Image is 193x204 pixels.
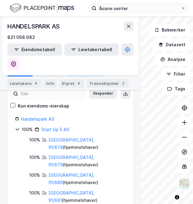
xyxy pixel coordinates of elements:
[10,3,74,13] img: logo.f888ab2527a4732fd821a326f86c7f29.svg
[18,89,85,98] input: Søk
[7,34,35,41] div: 821 058 082
[21,116,54,122] a: Handelspark AS
[7,21,61,31] div: HANDELSPARK AS
[29,136,40,144] div: 100%
[48,137,94,150] a: [GEOGRAPHIC_DATA], 91/678
[22,126,33,133] div: 100%
[48,172,126,186] div: ( hjemmelshaver )
[161,68,191,80] button: Filter
[162,175,193,204] div: Kontrollprogram for chat
[33,80,39,86] div: 4
[44,79,57,88] div: Info
[149,24,191,36] button: Bokmerker
[29,172,40,179] div: 100%
[87,79,129,88] div: Transaksjoner
[48,189,126,204] div: ( hjemmelshaver )
[29,154,40,161] div: 100%
[76,80,82,86] div: 4
[96,4,181,13] input: Søk på adresse, matrikkel, gårdeiere, leietakere eller personer
[48,190,94,203] a: [GEOGRAPHIC_DATA], 91/681
[64,43,119,56] button: Leietakertabell
[48,155,94,167] a: [GEOGRAPHIC_DATA], 91/679
[120,80,126,86] div: 2
[162,83,191,95] button: Tags
[153,39,191,51] button: Datasett
[162,175,193,204] iframe: Chat Widget
[18,102,69,110] div: Kun eiendoms-eierskap
[48,154,126,168] div: ( hjemmelshaver )
[48,136,126,151] div: ( hjemmelshaver )
[7,43,62,56] button: Eiendomstabell
[7,79,41,88] div: Leietakere
[155,53,191,66] button: Analyse
[59,79,84,88] div: Styret
[41,127,69,132] a: Start Up 5 AS
[48,172,94,185] a: [GEOGRAPHIC_DATA], 91/680
[29,189,40,197] div: 100%
[89,89,117,99] button: Ekspander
